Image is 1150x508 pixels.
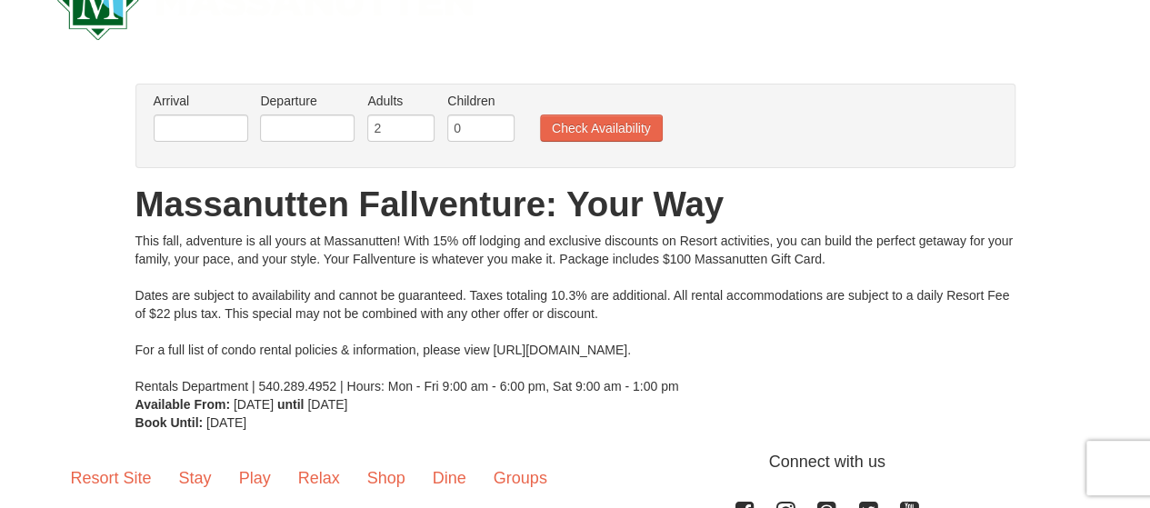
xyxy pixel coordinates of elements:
span: [DATE] [234,397,274,412]
label: Arrival [154,92,248,110]
label: Departure [260,92,355,110]
strong: Book Until: [135,415,204,430]
div: This fall, adventure is all yours at Massanutten! With 15% off lodging and exclusive discounts on... [135,232,1015,395]
span: [DATE] [307,397,347,412]
label: Children [447,92,515,110]
a: Play [225,450,285,506]
button: Check Availability [540,115,663,142]
label: Adults [367,92,435,110]
a: Groups [480,450,561,506]
a: Relax [285,450,354,506]
strong: until [277,397,305,412]
a: Shop [354,450,419,506]
a: Stay [165,450,225,506]
a: Resort Site [57,450,165,506]
a: Dine [419,450,480,506]
strong: Available From: [135,397,231,412]
h1: Massanutten Fallventure: Your Way [135,186,1015,223]
p: Connect with us [57,450,1094,474]
span: [DATE] [206,415,246,430]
